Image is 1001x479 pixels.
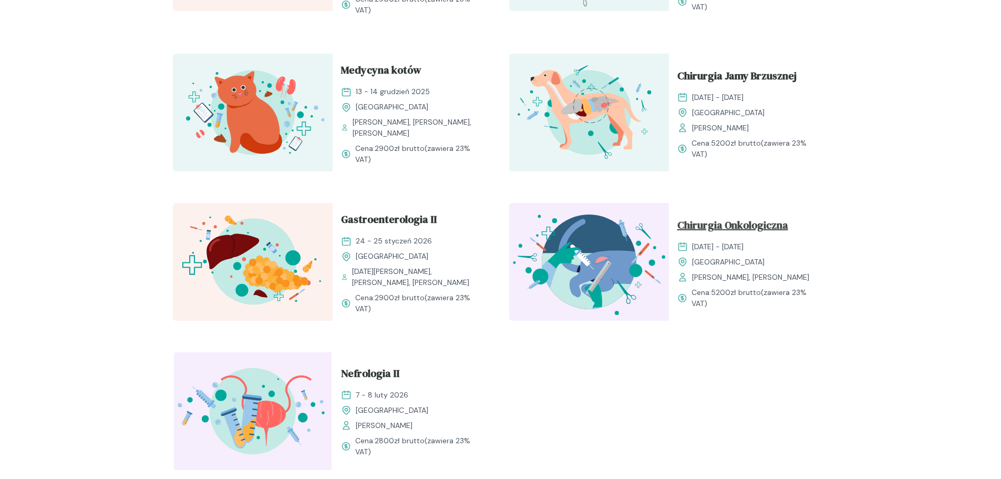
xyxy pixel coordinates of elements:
[356,101,428,113] span: [GEOGRAPHIC_DATA]
[356,86,430,97] span: 13 - 14 grudzień 2025
[341,62,484,82] a: Medycyna kotów
[173,203,333,321] img: ZxkxEIF3NbkBX8eR_GastroII_T.svg
[355,435,484,457] span: Cena: (zawiera 23% VAT)
[356,390,408,401] span: 7 - 8 luty 2026
[353,117,483,139] span: [PERSON_NAME], [PERSON_NAME], [PERSON_NAME]
[356,251,428,262] span: [GEOGRAPHIC_DATA]
[173,54,333,171] img: aHfQZEMqNJQqH-e8_MedKot_T.svg
[509,54,669,171] img: aHfRokMqNJQqH-fc_ChiruJB_T.svg
[692,138,820,160] span: Cena: (zawiera 23% VAT)
[356,420,412,431] span: [PERSON_NAME]
[356,236,432,247] span: 24 - 25 styczeń 2026
[711,138,761,148] span: 5200 zł brutto
[341,211,484,231] a: Gastroenterologia II
[173,352,333,470] img: ZpgBUh5LeNNTxPrX_Uro_T.svg
[355,143,484,165] span: Cena: (zawiera 23% VAT)
[692,123,749,134] span: [PERSON_NAME]
[711,288,761,297] span: 5200 zł brutto
[677,68,797,88] span: Chirurgia Jamy Brzusznej
[692,92,744,103] span: [DATE] - [DATE]
[692,272,809,283] span: [PERSON_NAME], [PERSON_NAME]
[341,365,484,385] a: Nefrologia II
[677,217,788,237] span: Chirurgia Onkologiczna
[692,257,765,268] span: [GEOGRAPHIC_DATA]
[355,292,484,314] span: Cena: (zawiera 23% VAT)
[375,293,425,302] span: 2900 zł brutto
[356,405,428,416] span: [GEOGRAPHIC_DATA]
[341,365,399,385] span: Nefrologia II
[509,203,669,321] img: ZpbL5h5LeNNTxNpI_ChiruOnko_T.svg
[341,62,421,82] span: Medycyna kotów
[375,144,425,153] span: 2900 zł brutto
[375,436,425,445] span: 2800 zł brutto
[352,266,484,288] span: [DATE][PERSON_NAME], [PERSON_NAME], [PERSON_NAME]
[692,241,744,252] span: [DATE] - [DATE]
[692,107,765,118] span: [GEOGRAPHIC_DATA]
[677,68,820,88] a: Chirurgia Jamy Brzusznej
[677,217,820,237] a: Chirurgia Onkologiczna
[341,211,437,231] span: Gastroenterologia II
[692,287,820,309] span: Cena: (zawiera 23% VAT)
